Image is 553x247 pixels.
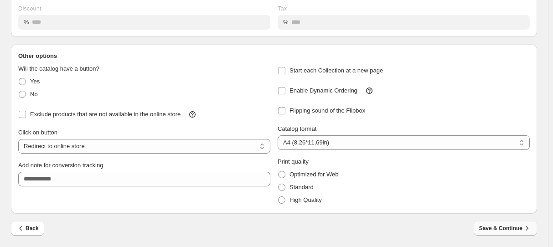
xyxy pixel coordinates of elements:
span: High Quality [289,196,322,203]
span: Save & Continue [479,224,532,233]
span: Will the catalog have a button? [18,65,99,72]
span: Optimized for Web [289,171,338,178]
span: Exclude products that are not available in the online store [30,111,181,118]
button: Save & Continue [474,221,537,236]
span: Standard [289,184,314,190]
button: Back [11,221,44,236]
span: No [30,91,38,98]
span: Discount [18,5,41,12]
span: Enable Dynamic Ordering [289,87,357,94]
span: Click on button [18,129,57,136]
span: Flipping sound of the Flipbox [289,107,365,114]
h2: Other options [18,51,530,61]
span: Add note for conversion tracking [18,162,103,169]
span: % [24,19,29,26]
span: Back [16,224,39,233]
span: Start each Collection at a new page [289,67,383,74]
span: Yes [30,78,40,85]
span: Catalog format [278,125,316,132]
span: % [283,19,289,26]
span: Print quality [278,158,309,165]
span: Tax [278,5,287,12]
